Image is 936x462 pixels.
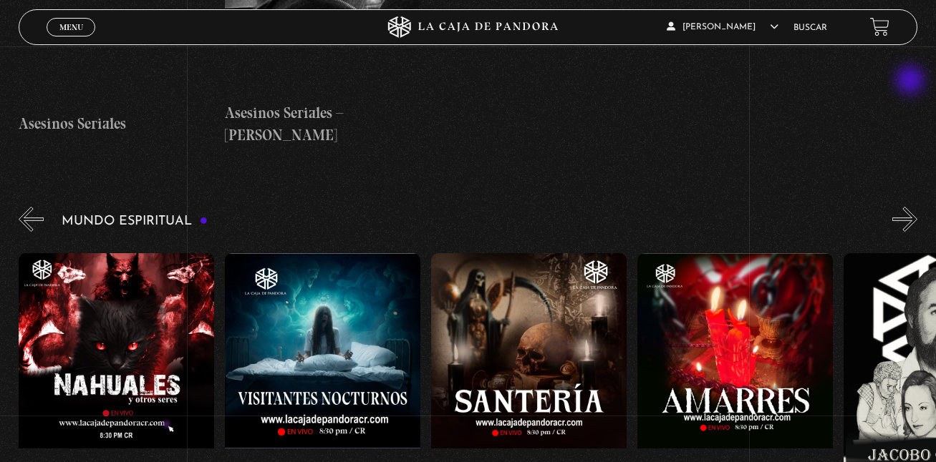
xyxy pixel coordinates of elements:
[793,24,827,32] a: Buscar
[19,207,44,232] button: Previous
[54,35,88,45] span: Cerrar
[225,102,420,147] h4: Asesinos Seriales – [PERSON_NAME]
[59,23,83,31] span: Menu
[892,207,917,232] button: Next
[19,112,214,135] h4: Asesinos Seriales
[667,23,778,31] span: [PERSON_NAME]
[870,17,889,36] a: View your shopping cart
[62,215,208,228] h3: Mundo Espiritual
